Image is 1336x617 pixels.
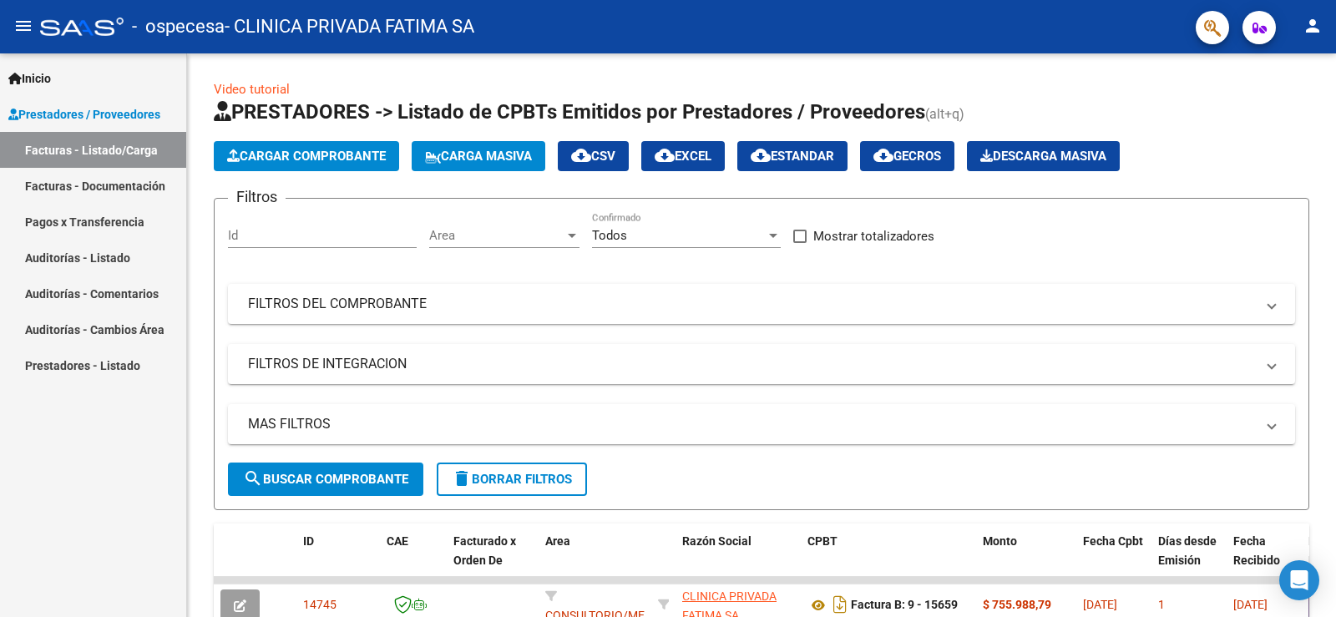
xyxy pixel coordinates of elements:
datatable-header-cell: Fecha Cpbt [1076,523,1151,597]
span: Prestadores / Proveedores [8,105,160,124]
mat-expansion-panel-header: FILTROS DE INTEGRACION [228,344,1295,384]
span: Mostrar totalizadores [813,226,934,246]
mat-icon: delete [452,468,472,488]
button: Gecros [860,141,954,171]
datatable-header-cell: CAE [380,523,447,597]
button: Estandar [737,141,848,171]
span: Buscar Comprobante [243,472,408,487]
span: Cargar Comprobante [227,149,386,164]
datatable-header-cell: Fecha Recibido [1227,523,1302,597]
datatable-header-cell: Monto [976,523,1076,597]
span: Borrar Filtros [452,472,572,487]
span: PRESTADORES -> Listado de CPBTs Emitidos por Prestadores / Proveedores [214,100,925,124]
button: Borrar Filtros [437,463,587,496]
mat-icon: menu [13,16,33,36]
span: Descarga Masiva [980,149,1106,164]
div: Open Intercom Messenger [1279,560,1319,600]
span: Días desde Emisión [1158,534,1217,567]
span: 1 [1158,598,1165,611]
span: Area [429,228,564,243]
span: (alt+q) [925,106,964,122]
mat-panel-title: FILTROS DEL COMPROBANTE [248,295,1255,313]
span: CSV [571,149,615,164]
span: Todos [592,228,627,243]
span: Razón Social [682,534,751,548]
span: Area [545,534,570,548]
mat-expansion-panel-header: MAS FILTROS [228,404,1295,444]
datatable-header-cell: Razón Social [676,523,801,597]
span: Facturado x Orden De [453,534,516,567]
span: [DATE] [1233,598,1268,611]
strong: $ 755.988,79 [983,598,1051,611]
mat-panel-title: MAS FILTROS [248,415,1255,433]
datatable-header-cell: Facturado x Orden De [447,523,539,597]
mat-icon: search [243,468,263,488]
strong: Factura B: 9 - 15659 [851,599,958,612]
mat-panel-title: FILTROS DE INTEGRACION [248,355,1255,373]
span: - CLINICA PRIVADA FATIMA SA [225,8,474,45]
button: Cargar Comprobante [214,141,399,171]
button: CSV [558,141,629,171]
span: Inicio [8,69,51,88]
datatable-header-cell: Días desde Emisión [1151,523,1227,597]
span: Estandar [751,149,834,164]
datatable-header-cell: ID [296,523,380,597]
span: Carga Masiva [425,149,532,164]
span: Monto [983,534,1017,548]
button: EXCEL [641,141,725,171]
button: Carga Masiva [412,141,545,171]
mat-icon: cloud_download [571,145,591,165]
span: EXCEL [655,149,711,164]
span: - ospecesa [132,8,225,45]
mat-icon: cloud_download [751,145,771,165]
span: Gecros [873,149,941,164]
mat-icon: person [1303,16,1323,36]
span: ID [303,534,314,548]
mat-expansion-panel-header: FILTROS DEL COMPROBANTE [228,284,1295,324]
datatable-header-cell: Area [539,523,651,597]
span: [DATE] [1083,598,1117,611]
app-download-masive: Descarga masiva de comprobantes (adjuntos) [967,141,1120,171]
mat-icon: cloud_download [655,145,675,165]
span: CAE [387,534,408,548]
a: Video tutorial [214,82,290,97]
span: CPBT [807,534,838,548]
span: Fecha Recibido [1233,534,1280,567]
mat-icon: cloud_download [873,145,893,165]
datatable-header-cell: CPBT [801,523,976,597]
button: Buscar Comprobante [228,463,423,496]
button: Descarga Masiva [967,141,1120,171]
span: Fecha Cpbt [1083,534,1143,548]
h3: Filtros [228,185,286,209]
span: 14745 [303,598,337,611]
